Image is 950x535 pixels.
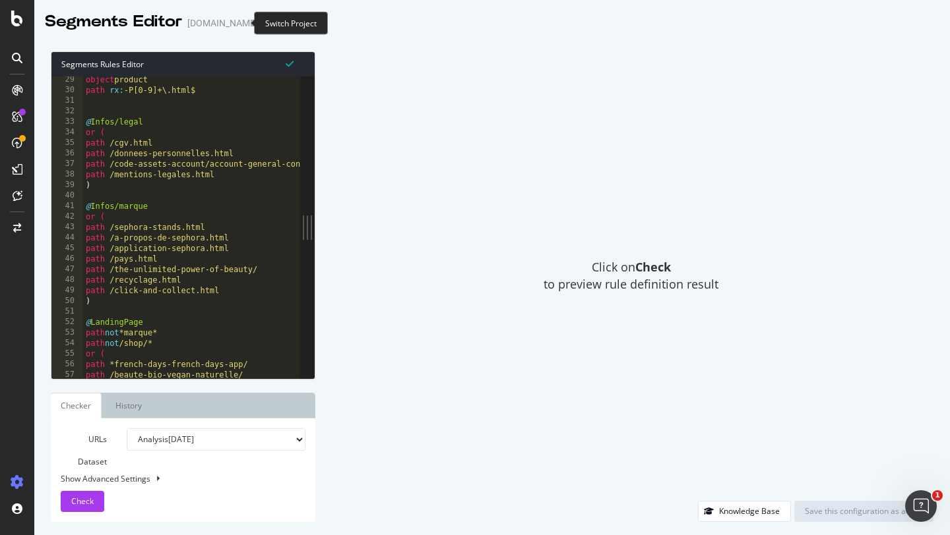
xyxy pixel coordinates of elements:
div: [DOMAIN_NAME] [187,16,258,30]
span: Click on to preview rule definition result [544,259,718,293]
div: 31 [51,96,83,106]
span: Syntax is valid [286,57,294,70]
div: 44 [51,233,83,243]
button: Save this configuration as active [794,501,934,522]
div: 41 [51,201,83,211]
div: 56 [51,359,83,370]
div: 47 [51,264,83,275]
div: Switch Project [254,12,328,35]
div: 42 [51,211,83,222]
div: 53 [51,327,83,338]
div: 48 [51,275,83,285]
iframe: Intercom live chat [905,490,937,522]
div: 50 [51,296,83,306]
a: Checker [51,393,102,418]
span: 1 [932,490,943,501]
label: URLs Dataset [51,428,117,473]
div: 52 [51,317,83,327]
div: 45 [51,243,83,254]
div: Show Advanced Settings [51,473,296,484]
div: 57 [51,370,83,380]
a: Knowledge Base [698,505,791,517]
div: 39 [51,180,83,190]
div: 32 [51,106,83,117]
div: 35 [51,138,83,148]
strong: Check [635,259,671,275]
div: 43 [51,222,83,233]
div: 34 [51,127,83,138]
button: Check [61,491,104,512]
a: History [105,393,152,418]
div: 33 [51,117,83,127]
div: 36 [51,148,83,159]
div: Segments Editor [45,11,182,33]
div: 55 [51,349,83,359]
div: 29 [51,74,83,85]
div: 51 [51,306,83,317]
div: 54 [51,338,83,349]
div: 38 [51,169,83,180]
div: Segments Rules Editor [51,52,315,76]
span: Check [71,495,94,507]
div: 49 [51,285,83,296]
div: 30 [51,85,83,96]
div: Knowledge Base [719,505,780,517]
div: 37 [51,159,83,169]
div: 40 [51,190,83,201]
div: Save this configuration as active [805,505,923,517]
div: 46 [51,254,83,264]
button: Knowledge Base [698,501,791,522]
